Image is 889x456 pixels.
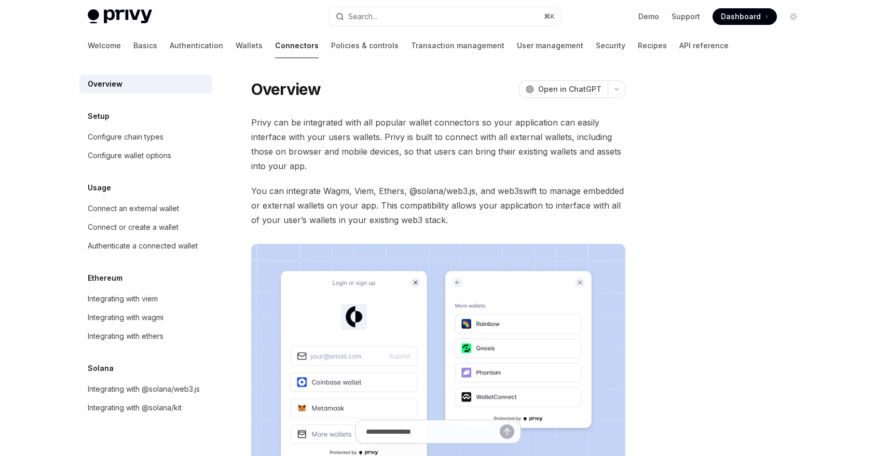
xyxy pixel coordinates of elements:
a: Configure chain types [79,128,212,146]
button: Toggle dark mode [785,8,802,25]
div: Connect an external wallet [88,202,179,215]
a: Connect or create a wallet [79,218,212,237]
span: You can integrate Wagmi, Viem, Ethers, @solana/web3.js, and web3swift to manage embedded or exter... [251,184,625,227]
a: Authenticate a connected wallet [79,237,212,255]
div: Configure wallet options [88,149,171,162]
a: Wallets [236,33,263,58]
span: Privy can be integrated with all popular wallet connectors so your application can easily interfa... [251,115,625,173]
span: Open in ChatGPT [538,84,601,94]
a: Policies & controls [331,33,399,58]
a: Dashboard [713,8,777,25]
div: Search... [348,10,377,23]
a: Recipes [638,33,667,58]
a: Transaction management [411,33,504,58]
h5: Solana [88,362,114,375]
div: Integrating with wagmi [88,311,163,324]
div: Integrating with viem [88,293,158,305]
div: Authenticate a connected wallet [88,240,198,252]
div: Integrating with @solana/kit [88,402,182,414]
a: Connect an external wallet [79,199,212,218]
h5: Setup [88,110,110,122]
a: Configure wallet options [79,146,212,165]
a: Overview [79,75,212,93]
div: Overview [88,78,122,90]
a: API reference [679,33,729,58]
div: Integrating with @solana/web3.js [88,383,200,395]
a: Support [672,11,700,22]
a: Integrating with ethers [79,327,212,346]
a: Integrating with @solana/web3.js [79,380,212,398]
div: Connect or create a wallet [88,221,179,233]
img: light logo [88,9,152,24]
div: Configure chain types [88,131,163,143]
a: Integrating with wagmi [79,308,212,327]
a: Authentication [170,33,223,58]
a: Integrating with @solana/kit [79,398,212,417]
span: ⌘ K [544,12,555,21]
a: Connectors [275,33,319,58]
button: Send message [500,424,514,439]
a: User management [517,33,583,58]
h5: Ethereum [88,272,122,284]
a: Integrating with viem [79,289,212,308]
a: Demo [638,11,659,22]
a: Basics [133,33,157,58]
h5: Usage [88,182,111,194]
a: Security [596,33,625,58]
button: Open in ChatGPT [519,80,608,98]
span: Dashboard [721,11,761,22]
div: Integrating with ethers [88,330,163,342]
h1: Overview [251,80,321,99]
a: Welcome [88,33,121,58]
button: Search...⌘K [329,7,561,26]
